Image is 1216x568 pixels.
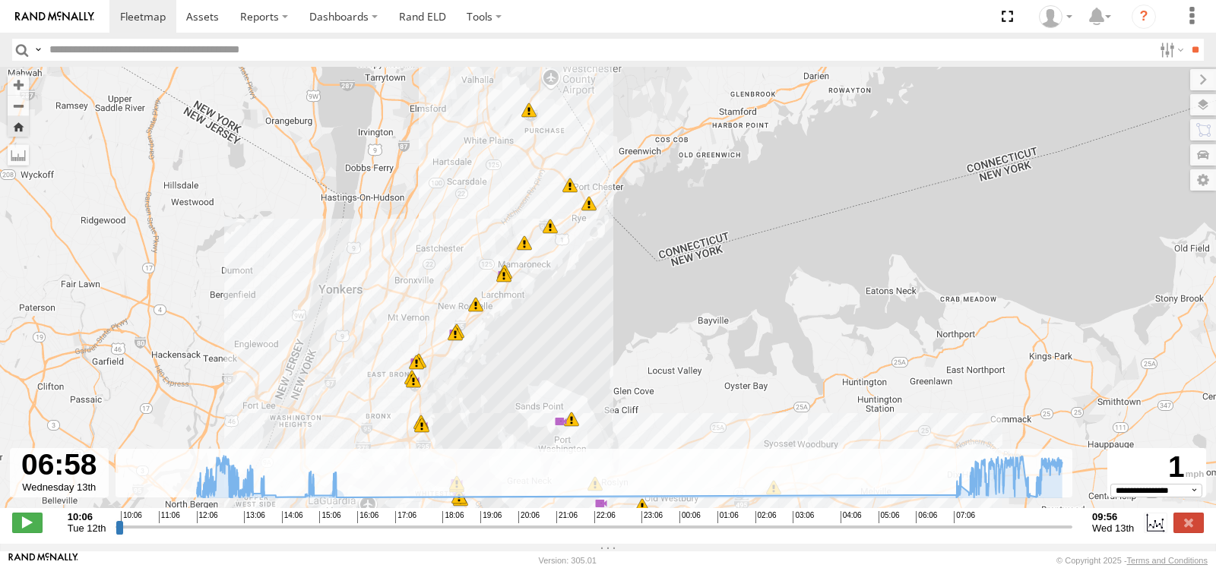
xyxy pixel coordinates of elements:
span: 17:06 [395,511,416,523]
span: 19:06 [480,511,502,523]
span: 20:06 [518,511,540,523]
a: Visit our Website [8,553,78,568]
span: 21:06 [556,511,578,523]
span: 06:06 [916,511,937,523]
div: 5 [594,496,609,511]
span: 05:06 [879,511,900,523]
div: © Copyright 2025 - [1056,556,1208,565]
label: Search Filter Options [1154,39,1186,61]
a: Terms and Conditions [1127,556,1208,565]
span: 16:06 [357,511,378,523]
div: Victor Calcano Jr [1034,5,1078,28]
i: ? [1132,5,1156,29]
span: Wed 13th Aug 2025 [1092,522,1134,534]
span: 04:06 [841,511,862,523]
label: Measure [8,144,29,166]
span: 12:06 [197,511,218,523]
label: Map Settings [1190,169,1216,191]
span: 22:06 [594,511,616,523]
img: rand-logo.svg [15,11,94,22]
span: 13:06 [244,511,265,523]
div: 7 [564,412,579,427]
strong: 09:56 [1092,511,1134,522]
div: 1 [1110,450,1204,484]
span: 14:06 [282,511,303,523]
label: Close [1173,513,1204,532]
span: 15:06 [319,511,340,523]
span: 07:06 [954,511,975,523]
span: 03:06 [793,511,814,523]
span: 00:06 [679,511,701,523]
span: Tue 12th Aug 2025 [68,522,106,534]
strong: 10:06 [68,511,106,522]
span: 18:06 [442,511,464,523]
span: 02:06 [755,511,777,523]
button: Zoom Home [8,116,29,137]
button: Zoom out [8,95,29,116]
button: Zoom in [8,74,29,95]
span: 10:06 [121,511,142,523]
span: 11:06 [159,511,180,523]
label: Play/Stop [12,513,43,532]
span: 01:06 [717,511,739,523]
label: Search Query [32,39,44,61]
div: 22 [553,414,568,429]
div: Version: 305.01 [539,556,597,565]
span: 23:06 [641,511,663,523]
